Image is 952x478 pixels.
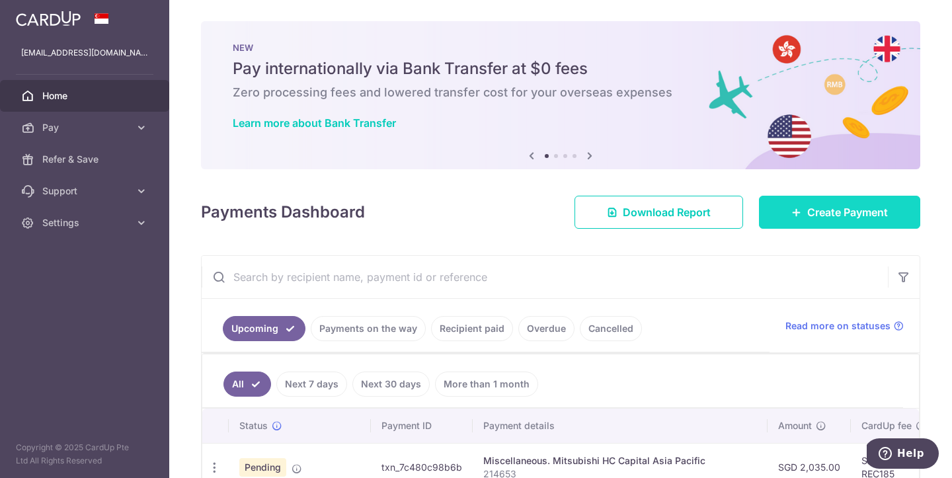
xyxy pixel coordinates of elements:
a: Create Payment [759,196,920,229]
a: Download Report [575,196,743,229]
th: Payment ID [371,409,473,443]
h5: Pay internationally via Bank Transfer at $0 fees [233,58,889,79]
iframe: Opens a widget where you can find more information [867,438,939,471]
span: Pay [42,121,130,134]
span: Support [42,184,130,198]
span: Pending [239,458,286,477]
a: Next 7 days [276,372,347,397]
a: Upcoming [223,316,305,341]
span: Home [42,89,130,102]
h4: Payments Dashboard [201,200,365,224]
span: Create Payment [807,204,888,220]
div: Miscellaneous. Mitsubishi HC Capital Asia Pacific [483,454,757,467]
a: Cancelled [580,316,642,341]
a: Payments on the way [311,316,426,341]
span: Settings [42,216,130,229]
h6: Zero processing fees and lowered transfer cost for your overseas expenses [233,85,889,100]
span: Status [239,419,268,432]
a: More than 1 month [435,372,538,397]
a: Recipient paid [431,316,513,341]
span: Read more on statuses [785,319,891,333]
span: Download Report [623,204,711,220]
span: Amount [778,419,812,432]
a: Overdue [518,316,575,341]
a: Learn more about Bank Transfer [233,116,396,130]
p: NEW [233,42,889,53]
span: CardUp fee [861,419,912,432]
span: Refer & Save [42,153,130,166]
a: Read more on statuses [785,319,904,333]
a: All [223,372,271,397]
th: Payment details [473,409,768,443]
p: [EMAIL_ADDRESS][DOMAIN_NAME] [21,46,148,60]
input: Search by recipient name, payment id or reference [202,256,888,298]
img: Bank transfer banner [201,21,920,169]
img: CardUp [16,11,81,26]
a: Next 30 days [352,372,430,397]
